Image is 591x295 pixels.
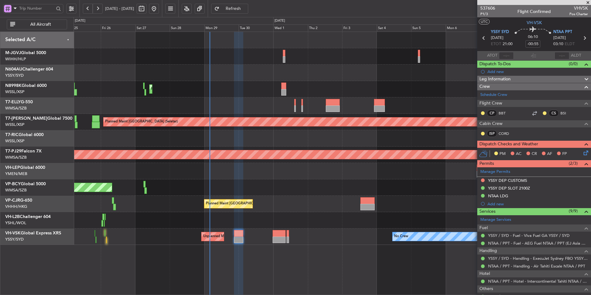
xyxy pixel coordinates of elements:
div: Sun 5 [411,24,446,32]
div: Fri 26 [101,24,135,32]
div: Mon 29 [204,24,239,32]
a: T7-RICGlobal 6000 [5,133,44,137]
button: All Aircraft [7,19,67,29]
a: VH-L2BChallenger 604 [5,215,51,219]
div: Mon 6 [446,24,480,32]
a: N8998KGlobal 6000 [5,83,47,88]
a: YSSY / SYD - Fuel - Viva Fuel GA YSSY / SYD [488,233,570,238]
a: BSI [560,110,574,116]
a: Manage Services [480,217,511,223]
span: [DATE] - [DATE] [105,6,134,11]
span: T7-[PERSON_NAME] [5,116,47,121]
a: M-JGVJGlobal 5000 [5,51,46,55]
button: UTC [479,19,490,24]
span: T7-RIC [5,133,19,137]
a: WMSA/SZB [5,155,27,160]
a: NTAA / PPT - Handling - Air Tahiti Escale NTAA / PPT [488,263,585,269]
div: Fri 3 [342,24,377,32]
span: Crew [479,83,490,90]
a: VH-LEPGlobal 6000 [5,165,45,170]
span: 03:10 [553,41,563,47]
span: [DATE] [491,35,504,41]
input: --:-- [499,52,514,59]
span: T7-ELLY [5,100,21,104]
div: CP [487,110,497,117]
div: Planned Maint [GEOGRAPHIC_DATA] ([GEOGRAPHIC_DATA] Intl) [151,84,254,94]
span: ALDT [571,53,581,59]
a: BBT [499,110,512,116]
div: Unplanned Maint Sydney ([PERSON_NAME] Intl) [203,232,279,241]
span: VH-VSK [527,19,542,26]
span: Services [479,208,495,215]
a: VHHH/HKG [5,204,27,209]
span: (0/0) [569,61,578,67]
div: Add new [487,201,588,207]
a: YSSY/SYD [5,237,24,242]
a: T7-ELLYG-550 [5,100,33,104]
div: Sat 27 [135,24,170,32]
span: CR [532,151,537,157]
span: Pos Charter [569,11,588,17]
span: AC [516,151,521,157]
span: Flight Crew [479,100,502,107]
a: WSSL/XSP [5,138,24,144]
span: Hotel [479,270,490,277]
a: WMSA/SZB [5,187,27,193]
span: All Aircraft [16,22,65,27]
span: Dispatch Checks and Weather [479,141,538,148]
div: Tue 30 [239,24,273,32]
div: YSSY DEP SLOT 2100Z [488,186,530,191]
a: T7-[PERSON_NAME]Global 7500 [5,116,72,121]
span: Refresh [221,6,246,11]
span: N8998K [5,83,22,88]
input: Trip Number [19,4,54,13]
a: Schedule Crew [480,92,507,98]
span: Dispatch To-Dos [479,61,511,68]
a: VP-BCYGlobal 5000 [5,182,46,186]
span: 21:00 [503,41,512,47]
span: M-JGVJ [5,51,21,55]
a: VH-VSKGlobal Express XRS [5,231,61,235]
a: Manage Permits [480,169,510,175]
a: YMEN/MEB [5,171,27,177]
span: PM [500,151,506,157]
span: Handling [479,247,497,254]
div: Wed 1 [273,24,308,32]
span: Permits [479,160,494,167]
span: VP-CJR [5,198,20,203]
a: N604AUChallenger 604 [5,67,53,71]
a: YSSY / SYD - Handling - ExecuJet Sydney FBO YSSY / SYD [488,256,588,261]
a: YSHL/WOL [5,220,26,226]
span: FP [562,151,567,157]
span: VHVSK [569,5,588,11]
span: NTAA PPT [553,29,572,35]
span: (9/9) [569,208,578,214]
div: YSSY DEP CUSTOMS [488,178,527,183]
span: N604AU [5,67,22,71]
a: WMSA/SZB [5,105,27,111]
div: Add new [487,69,588,74]
span: P1/3 [480,11,495,17]
a: NTAA / PPT - Fuel - AEG Fuel NTAA / PPT (EJ Asia Only) [488,241,588,246]
span: [DATE] [553,35,566,41]
div: Planned Maint [GEOGRAPHIC_DATA] (Seletar) [105,117,178,126]
div: Thu 2 [308,24,342,32]
span: Leg Information [479,76,511,83]
button: Refresh [211,4,248,14]
span: AF [547,151,552,157]
a: WSSL/XSP [5,122,24,127]
a: YSSY/SYD [5,73,24,78]
span: VH-VSK [5,231,21,235]
div: Planned Maint [GEOGRAPHIC_DATA] ([GEOGRAPHIC_DATA] Intl) [206,199,309,208]
div: [DATE] [274,18,285,24]
span: Cabin Crew [479,120,503,127]
div: NTAA LDG [488,193,508,199]
span: ELDT [565,41,575,47]
a: VP-CJRG-650 [5,198,32,203]
a: T7-PJ29Falcon 7X [5,149,42,153]
div: ISP [487,130,497,137]
div: [DATE] [75,18,85,24]
a: CORD [499,131,512,136]
span: 06:10 [528,34,538,40]
div: Flight Confirmed [517,8,551,15]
